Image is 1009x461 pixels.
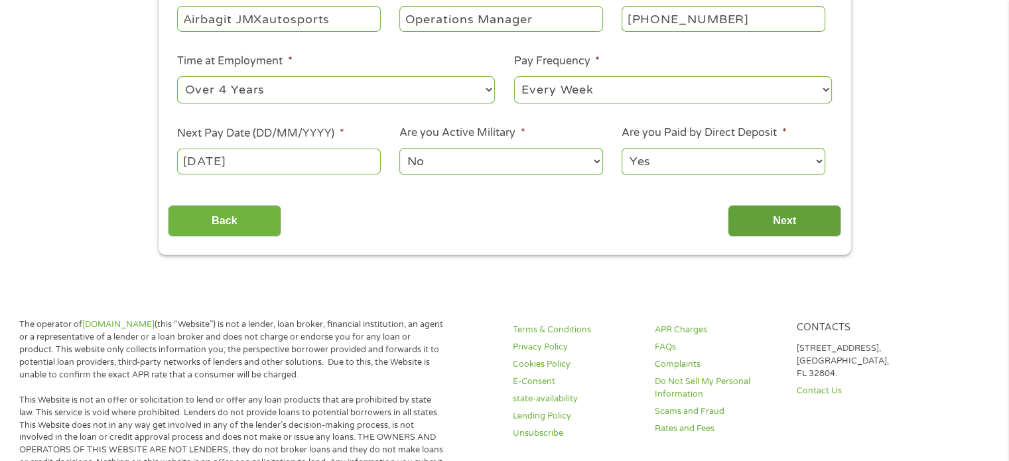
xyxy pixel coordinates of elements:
[796,385,922,397] a: Contact Us
[19,318,445,381] p: The operator of (this “Website”) is not a lender, loan broker, financial institution, an agent or...
[655,358,781,371] a: Complaints
[796,342,922,380] p: [STREET_ADDRESS], [GEOGRAPHIC_DATA], FL 32804.
[168,205,281,237] input: Back
[728,205,841,237] input: Next
[513,358,639,371] a: Cookies Policy
[399,6,602,31] input: Cashier
[655,423,781,435] a: Rates and Fees
[514,54,600,68] label: Pay Frequency
[655,405,781,418] a: Scams and Fraud
[622,6,825,31] input: (231) 754-4010
[177,127,344,141] label: Next Pay Date (DD/MM/YYYY)
[513,410,639,423] a: Lending Policy
[177,6,380,31] input: Walmart
[796,322,922,334] h4: Contacts
[513,341,639,354] a: Privacy Policy
[655,375,781,401] a: Do Not Sell My Personal Information
[513,324,639,336] a: Terms & Conditions
[622,126,786,140] label: Are you Paid by Direct Deposit
[177,149,380,174] input: Use the arrow keys to pick a date
[513,427,639,440] a: Unsubscribe
[82,319,155,330] a: [DOMAIN_NAME]
[513,375,639,388] a: E-Consent
[655,341,781,354] a: FAQs
[513,393,639,405] a: state-availability
[399,126,525,140] label: Are you Active Military
[655,324,781,336] a: APR Charges
[177,54,292,68] label: Time at Employment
